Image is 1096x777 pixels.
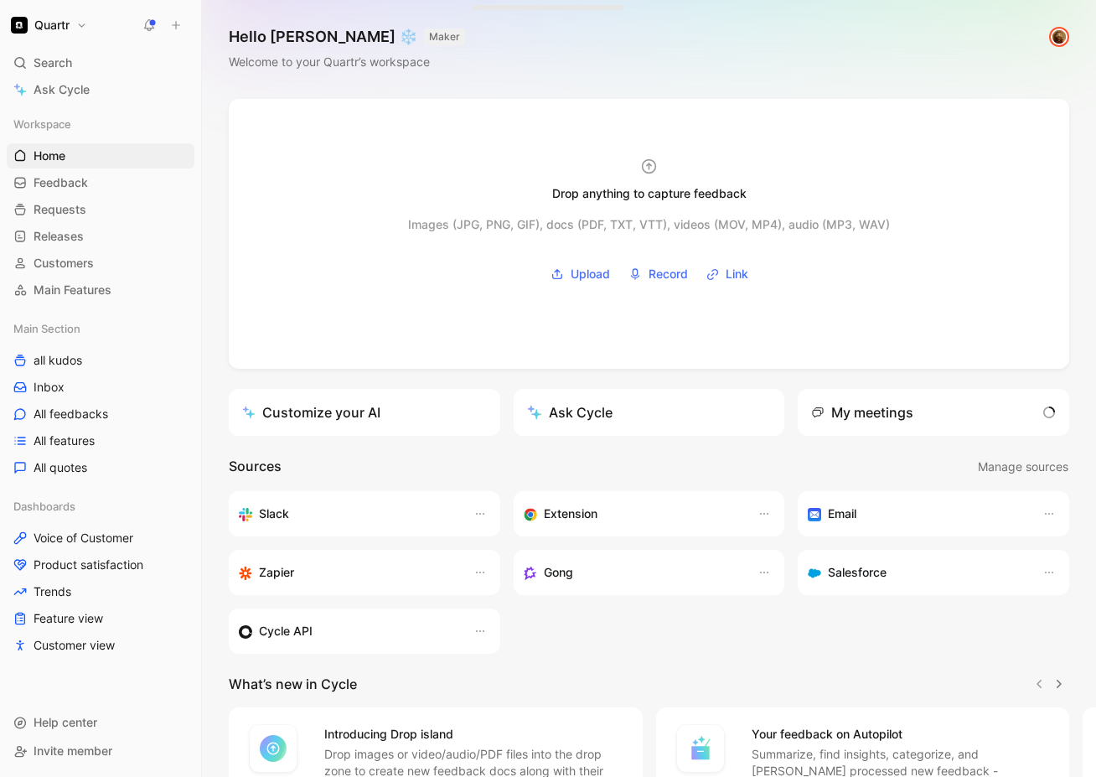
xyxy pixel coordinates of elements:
[7,710,194,735] div: Help center
[242,402,380,422] div: Customize your AI
[229,674,357,694] h2: What’s new in Cycle
[7,111,194,137] div: Workspace
[7,494,194,658] div: DashboardsVoice of CustomerProduct satisfactionTrendsFeature viewCustomer view
[34,610,103,627] span: Feature view
[524,562,742,583] div: Capture feedback from your incoming calls
[545,262,616,287] button: Upload
[7,13,91,37] button: QuartrQuartr
[7,606,194,631] a: Feature view
[7,401,194,427] a: All feedbacks
[7,375,194,400] a: Inbox
[544,562,573,583] h3: Gong
[34,282,111,298] span: Main Features
[239,562,457,583] div: Capture feedback from thousands of sources with Zapier (survey results, recordings, sheets, etc).
[13,498,75,515] span: Dashboards
[701,262,754,287] button: Link
[7,143,194,168] a: Home
[977,456,1069,478] button: Manage sources
[649,264,688,284] span: Record
[1051,28,1068,45] img: avatar
[34,406,108,422] span: All feedbacks
[7,579,194,604] a: Trends
[34,557,143,573] span: Product satisfaction
[34,530,133,546] span: Voice of Customer
[752,724,1050,744] h4: Your feedback on Autopilot
[7,552,194,578] a: Product satisfaction
[808,504,1026,524] div: Forward emails to your feedback inbox
[239,504,457,524] div: Sync your customers, send feedback and get updates in Slack
[828,504,856,524] h3: Email
[527,402,613,422] div: Ask Cycle
[34,379,65,396] span: Inbox
[524,504,742,524] div: Capture feedback from anywhere on the web
[726,264,748,284] span: Link
[34,715,97,729] span: Help center
[7,77,194,102] a: Ask Cycle
[324,724,623,744] h4: Introducing Drop island
[978,457,1068,477] span: Manage sources
[7,170,194,195] a: Feedback
[7,526,194,551] a: Voice of Customer
[7,348,194,373] a: all kudos
[34,53,72,73] span: Search
[259,621,313,641] h3: Cycle API
[34,255,94,272] span: Customers
[7,50,194,75] div: Search
[34,352,82,369] span: all kudos
[259,504,289,524] h3: Slack
[544,504,597,524] h3: Extension
[229,27,465,47] h1: Hello [PERSON_NAME] ❄️
[7,197,194,222] a: Requests
[34,583,71,600] span: Trends
[34,18,70,33] h1: Quartr
[229,456,282,478] h2: Sources
[34,637,115,654] span: Customer view
[571,264,610,284] span: Upload
[34,80,90,100] span: Ask Cycle
[7,277,194,303] a: Main Features
[811,402,913,422] div: My meetings
[34,459,87,476] span: All quotes
[7,494,194,519] div: Dashboards
[828,562,887,583] h3: Salesforce
[408,215,890,235] div: Images (JPG, PNG, GIF), docs (PDF, TXT, VTT), videos (MOV, MP4), audio (MP3, WAV)
[11,17,28,34] img: Quartr
[7,633,194,658] a: Customer view
[623,262,694,287] button: Record
[13,320,80,337] span: Main Section
[259,562,294,583] h3: Zapier
[34,201,86,218] span: Requests
[34,174,88,191] span: Feedback
[7,428,194,453] a: All features
[7,251,194,276] a: Customers
[34,148,65,164] span: Home
[34,228,84,245] span: Releases
[239,621,457,641] div: Sync customers & send feedback from custom sources. Get inspired by our favorite use case
[229,389,500,436] a: Customize your AI
[229,52,465,72] div: Welcome to your Quartr’s workspace
[424,28,465,45] button: MAKER
[7,316,194,341] div: Main Section
[552,184,747,204] div: Drop anything to capture feedback
[514,389,785,436] button: Ask Cycle
[7,316,194,480] div: Main Sectionall kudosInboxAll feedbacksAll featuresAll quotes
[7,738,194,764] div: Invite member
[7,455,194,480] a: All quotes
[13,116,71,132] span: Workspace
[34,433,95,449] span: All features
[34,743,112,758] span: Invite member
[7,224,194,249] a: Releases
